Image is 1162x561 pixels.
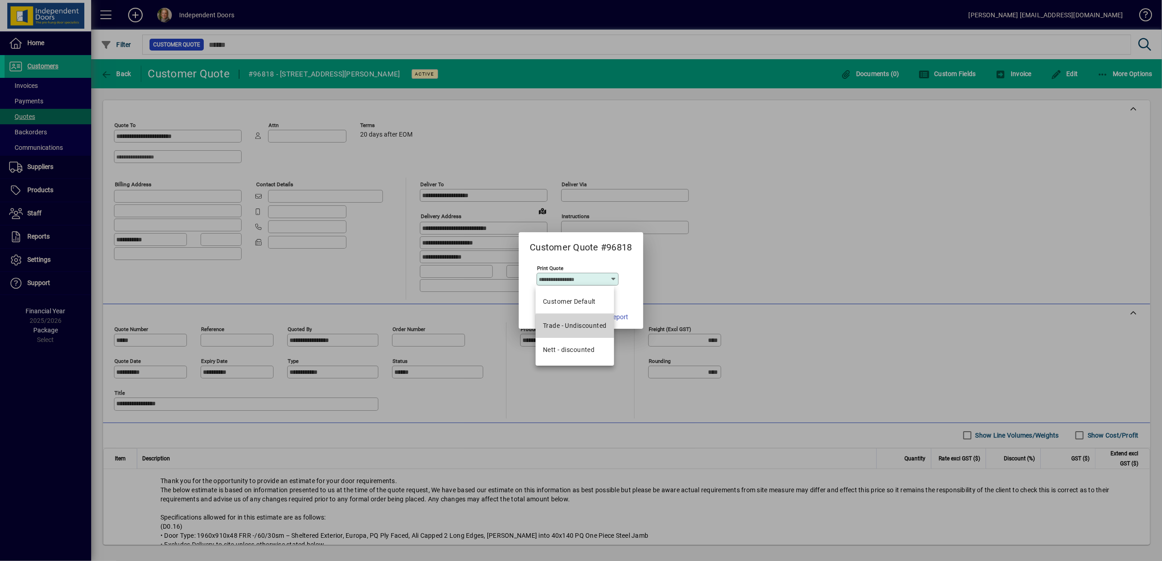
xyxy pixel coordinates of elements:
span: Customer Default [543,297,596,306]
mat-option: Nett - discounted [536,338,614,362]
div: Nett - discounted [543,345,594,355]
mat-option: Trade - Undiscounted [536,314,614,338]
div: Trade - Undiscounted [543,321,607,331]
h2: Customer Quote #96818 [519,232,643,255]
mat-label: Print Quote [537,265,563,271]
